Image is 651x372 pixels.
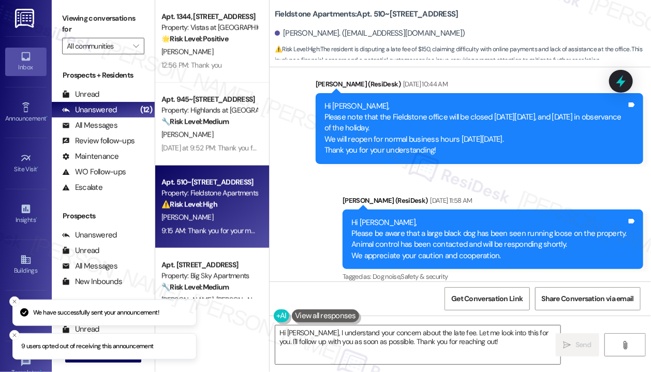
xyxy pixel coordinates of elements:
[401,272,448,281] span: Safety & security
[445,287,529,310] button: Get Conversation Link
[67,38,128,54] input: All communities
[9,330,20,340] button: Close toast
[161,260,257,271] div: Apt. [STREET_ADDRESS]
[161,105,257,116] div: Property: Highlands at [GEOGRAPHIC_DATA] Apartments
[542,293,634,304] span: Share Conversation via email
[62,105,117,115] div: Unanswered
[161,188,257,199] div: Property: Fieldstone Apartments
[275,45,319,53] strong: ⚠️ Risk Level: High
[52,211,155,221] div: Prospects
[37,164,39,171] span: •
[621,341,629,349] i: 
[275,325,560,364] textarea: Hi [PERSON_NAME], I understand your concern about the late fee. Let me look into this for you. I'...
[62,167,126,177] div: WO Follow-ups
[5,200,47,228] a: Insights •
[62,151,119,162] div: Maintenance
[5,251,47,279] a: Buildings
[36,215,37,222] span: •
[161,130,213,139] span: [PERSON_NAME]
[275,9,458,20] b: Fieldstone Apartments: Apt. 510~[STREET_ADDRESS]
[21,342,154,351] p: 9 users opted out of receiving this announcement
[343,195,643,210] div: [PERSON_NAME] (ResiDesk)
[401,79,448,90] div: [DATE] 10:44 AM
[62,10,144,38] label: Viewing conversations for
[62,245,99,256] div: Unread
[451,293,523,304] span: Get Conversation Link
[62,182,102,193] div: Escalate
[428,195,472,206] div: [DATE] 11:58 AM
[373,272,401,281] span: Dog noise ,
[161,11,257,22] div: Apt. 1344, [STREET_ADDRESS]
[564,341,571,349] i: 
[5,48,47,76] a: Inbox
[161,117,229,126] strong: 🔧 Risk Level: Medium
[62,136,135,146] div: Review follow-ups
[161,282,229,292] strong: 🔧 Risk Level: Medium
[62,276,122,287] div: New Inbounds
[161,271,257,281] div: Property: Big Sky Apartments
[46,113,48,121] span: •
[5,302,47,330] a: Leads
[161,213,213,222] span: [PERSON_NAME]
[556,333,599,356] button: Send
[62,261,117,272] div: All Messages
[575,339,591,350] span: Send
[9,296,20,306] button: Close toast
[62,89,99,100] div: Unread
[161,177,257,188] div: Apt. 510~[STREET_ADDRESS]
[316,79,643,93] div: [PERSON_NAME] (ResiDesk)
[161,94,257,105] div: Apt. 945~[STREET_ADDRESS]
[161,22,257,33] div: Property: Vistas at [GEOGRAPHIC_DATA]
[161,34,228,43] strong: 🌟 Risk Level: Positive
[343,269,643,284] div: Tagged as:
[15,9,36,28] img: ResiDesk Logo
[62,120,117,131] div: All Messages
[161,200,217,209] strong: ⚠️ Risk Level: High
[161,47,213,56] span: [PERSON_NAME]
[5,150,47,177] a: Site Visit •
[33,308,159,317] p: We have successfully sent your announcement!
[324,101,627,156] div: Hi [PERSON_NAME], Please note that the Fieldstone office will be closed [DATE][DATE], and [DATE] ...
[216,295,268,305] span: [PERSON_NAME]
[133,42,139,50] i: 
[52,70,155,81] div: Prospects + Residents
[535,287,641,310] button: Share Conversation via email
[161,61,222,70] div: 12:56 PM: Thank you
[275,44,651,66] span: : The resident is disputing a late fee of $150, claiming difficulty with online payments and lack...
[275,28,465,39] div: [PERSON_NAME]. ([EMAIL_ADDRESS][DOMAIN_NAME])
[62,230,117,241] div: Unanswered
[351,217,627,262] div: Hi [PERSON_NAME], Please be aware that a large black dog has been seen running loose on the prope...
[138,102,155,118] div: (12)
